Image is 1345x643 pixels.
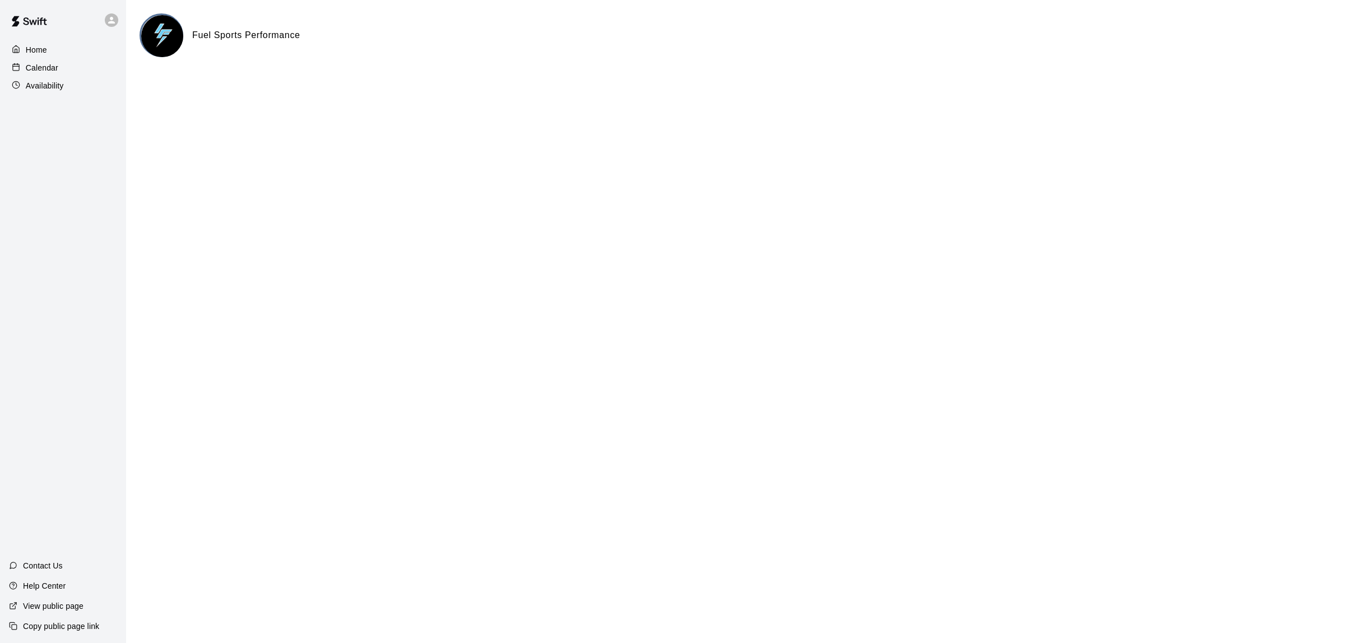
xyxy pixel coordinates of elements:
p: Contact Us [23,560,63,571]
a: Calendar [9,59,117,76]
p: Calendar [26,62,58,73]
a: Availability [9,77,117,94]
p: Home [26,44,47,55]
a: Home [9,41,117,58]
h6: Fuel Sports Performance [192,28,300,43]
p: View public page [23,600,84,612]
p: Copy public page link [23,621,99,632]
p: Help Center [23,580,66,591]
p: Availability [26,80,64,91]
img: Fuel Sports Performance logo [141,15,183,57]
